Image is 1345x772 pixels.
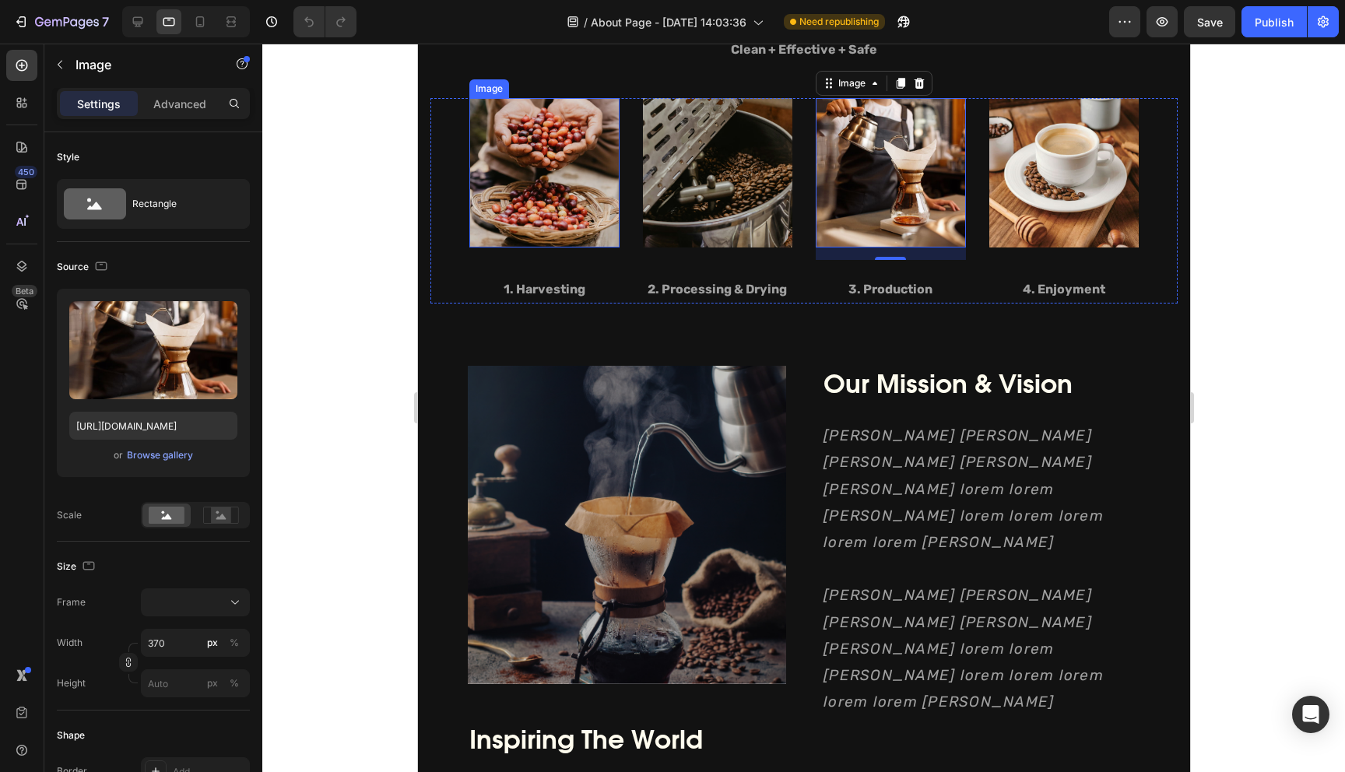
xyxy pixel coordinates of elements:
button: Save [1184,6,1235,37]
div: Size [57,556,98,577]
p: Our Mission & Vision [406,324,721,357]
button: px [225,633,244,652]
p: Advanced [153,96,206,112]
p: 3. Production [399,237,546,255]
i: [PERSON_NAME] [PERSON_NAME] [PERSON_NAME] [PERSON_NAME] [PERSON_NAME] lorem lorem [PERSON_NAME] l... [406,383,686,507]
i: [PERSON_NAME] [PERSON_NAME] [PERSON_NAME] [PERSON_NAME] [PERSON_NAME] lorem lorem [PERSON_NAME] l... [406,542,686,667]
div: px [207,676,218,690]
div: Rectangle [132,186,227,222]
img: Alt Image [51,54,202,205]
label: Frame [57,595,86,609]
div: Source [57,257,111,278]
label: Height [57,676,86,690]
div: Beta [12,285,37,297]
p: Image [76,55,208,74]
div: Image [417,33,451,47]
button: 7 [6,6,116,37]
div: px [207,636,218,650]
button: Publish [1241,6,1307,37]
iframe: Design area [418,44,1190,772]
p: 2. Processing & Drying [227,237,374,255]
div: Image [54,38,88,52]
input: px% [141,669,250,697]
div: Publish [1255,14,1294,30]
span: Save [1197,16,1223,29]
p: 7 [102,12,109,31]
p: 4. Enjoyment [573,237,720,255]
span: Need republishing [799,15,879,29]
div: Browse gallery [127,448,193,462]
div: 450 [15,166,37,178]
span: / [584,14,588,30]
button: % [203,674,222,693]
div: Shape [57,728,85,742]
button: Browse gallery [126,447,194,463]
img: Alt Image [571,54,722,205]
img: preview-image [69,301,237,399]
p: Settings [77,96,121,112]
img: Alt Image [398,54,548,205]
div: % [230,636,239,650]
div: % [230,676,239,690]
div: Style [57,150,79,164]
p: 1. Harvesting [53,237,200,255]
input: https://example.com/image.jpg [69,412,237,440]
button: px [225,674,244,693]
img: Alt Image [50,322,368,640]
div: Scale [57,508,82,522]
button: % [203,633,222,652]
h2: Inspiring The World [50,678,368,714]
div: Undo/Redo [293,6,356,37]
div: Open Intercom Messenger [1292,696,1329,733]
span: or [114,446,123,465]
input: px% [141,629,250,657]
img: gempages_580669001860907528-18abf4cf-5053-44b7-8278-44dc389b59ac.jpg [225,54,375,205]
span: About Page - [DATE] 14:03:36 [591,14,746,30]
label: Width [57,636,83,650]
